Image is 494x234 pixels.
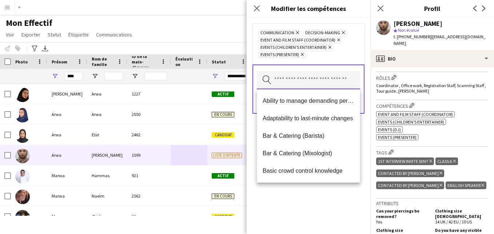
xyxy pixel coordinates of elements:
div: Arwa [47,145,87,165]
div: 1st interview invite sent [376,157,434,165]
button: Ouvrir le menu de filtre [52,73,58,79]
span: Actif [212,91,234,97]
a: Étiquette [65,30,92,39]
h3: Compétences [376,102,488,109]
span: Communications [96,31,132,38]
img: Marwa Hammas [15,169,30,184]
span: Adaptability to last-minute changes [263,115,354,122]
app-action-btn: Exporter en XLSX [41,44,49,53]
span: Events (Presenter) [260,52,299,58]
span: Actif [212,173,234,179]
h3: Rôles [376,74,488,81]
span: Liste d'attente [212,153,242,158]
button: Ouvrir le menu de filtre [132,73,138,79]
div: 31 [127,206,171,226]
span: Non évalué [398,27,419,33]
span: Events (DJ) [378,127,401,132]
span: Decision-making [305,30,340,36]
span: En cours [212,112,234,117]
span: Communication [260,30,294,36]
span: Étiquette [68,31,89,38]
h3: Modifier les compétences [247,4,370,13]
div: 2562 [127,186,171,206]
span: Candidat [212,214,234,219]
span: Bar & Catering (Mixologist) [263,150,354,157]
a: Statut [45,30,64,39]
span: Ability to manage demanding personalities [263,97,354,104]
div: Marwa [47,165,87,186]
div: Contacted by [PERSON_NAME] [376,169,444,177]
div: 921 [127,165,171,186]
span: Coordinator , Office work, Registration Staff, Scanning Staff , Tour guide , [PERSON_NAME] [376,83,486,94]
a: Exporter [19,30,43,39]
span: | [EMAIL_ADDRESS][DOMAIN_NAME] [394,34,486,46]
h5: Can your piercings be removed? [376,208,429,219]
span: Events (Presenter) [378,134,417,140]
span: Prénom [52,59,67,65]
div: Marwa [47,186,87,206]
img: Marwa Zbidi [15,210,30,225]
div: Zbidi [87,206,127,226]
span: Events (Children's entertainer) [378,119,444,125]
div: Contacted by [PERSON_NAME] [376,182,444,189]
button: Ouvrir le menu de filtre [92,73,98,79]
div: 1599 [127,145,171,165]
span: Bar & Catering (Barista) [263,132,354,139]
input: Prénom Entrée de filtre [65,72,83,81]
span: Nom de famille [92,56,114,67]
span: En cours [212,194,234,199]
span: Photo [15,59,28,65]
div: [PERSON_NAME] [394,20,442,27]
span: Event and Film Staff (Coordinator) [378,112,453,117]
span: Statut [212,59,226,65]
div: 2550 [127,104,171,124]
span: Mon Effectif [6,17,52,28]
div: Naeim [87,186,127,206]
input: Nom de famille Entrée de filtre [105,72,123,81]
div: Marwa [47,206,87,226]
h3: Tags [376,148,488,156]
h3: Attributs [376,200,488,207]
div: 2462 [127,125,171,145]
h5: Clothing size [DEMOGRAPHIC_DATA] [435,208,488,219]
a: Voir [3,30,17,39]
span: Basic crowd control knowledge [263,167,354,174]
div: Arwa [47,104,87,124]
span: Voir [6,31,14,38]
div: Elsir [87,125,127,145]
span: Exporter [21,31,40,38]
app-action-btn: Filtres avancés [30,44,39,53]
img: Arwa Alfaraj Arwa [15,87,30,102]
div: [PERSON_NAME] [87,145,127,165]
div: Hammas [87,165,127,186]
div: Arwa [87,84,127,104]
span: t. [PHONE_NUMBER] [394,34,431,39]
div: Arwa [47,125,87,145]
img: Marwa Naeim [15,190,30,204]
a: Communications [93,30,135,39]
span: Statut [48,31,61,38]
span: Yes [376,219,382,225]
img: Arwa Arwa [15,108,30,122]
div: [PERSON_NAME] [47,84,87,104]
div: Arwa [87,104,127,124]
button: Ouvrir le menu de filtre [212,73,218,79]
h3: Profil [370,4,494,13]
span: ID de la main-d'œuvre [132,54,158,70]
span: Event and Film Staff (Coordinator) [260,38,335,43]
input: ID de la main-d'œuvre Entrée de filtre [145,72,167,81]
div: Class A [435,157,458,165]
span: Candidat [212,132,234,138]
div: Bio [370,50,494,67]
div: 1227 [127,84,171,104]
img: Arwa Salah [15,149,30,163]
img: Arwa Elsir [15,128,30,143]
div: English Speaker [446,182,486,189]
span: Évaluation [175,56,194,67]
span: 14 UK / 42 EU / 10 US [435,219,472,225]
span: Events (Children's entertainer) [260,45,327,51]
